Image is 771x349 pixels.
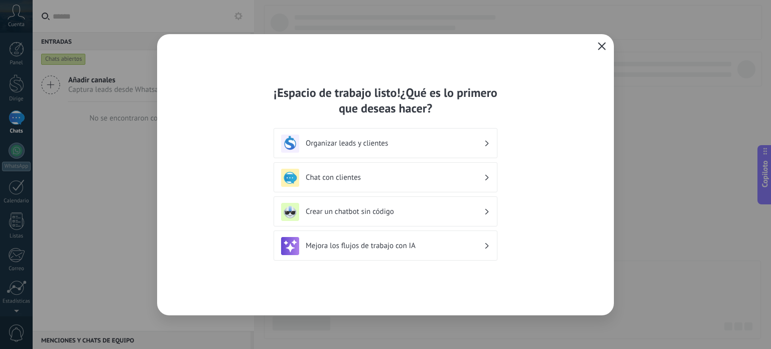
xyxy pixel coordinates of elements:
[306,207,394,216] font: Crear un chatbot sin código
[306,241,416,251] font: Mejora los flujos de trabajo con IA
[306,173,361,182] font: Chat con clientes
[274,85,400,100] font: ¡Espacio de trabajo listo!
[306,139,388,148] font: Organizar leads y clientes
[339,85,497,116] font: ¿Qué es lo primero que deseas hacer?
